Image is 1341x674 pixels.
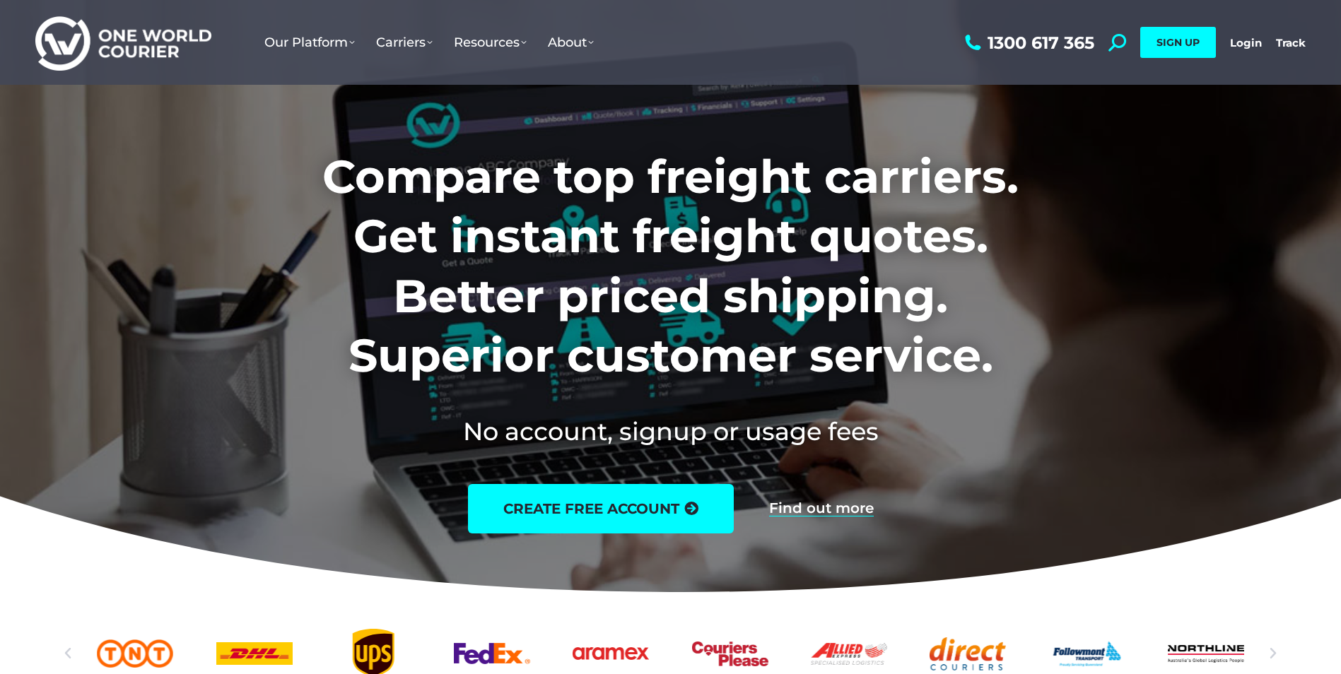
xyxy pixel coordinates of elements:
a: Track [1276,36,1306,49]
h2: No account, signup or usage fees [229,414,1112,449]
h1: Compare top freight carriers. Get instant freight quotes. Better priced shipping. Superior custom... [229,147,1112,386]
a: SIGN UP [1140,27,1216,58]
a: 1300 617 365 [961,34,1094,52]
a: About [537,20,604,64]
a: create free account [468,484,734,533]
span: Carriers [376,35,433,50]
a: Login [1230,36,1262,49]
span: Resources [454,35,527,50]
a: Carriers [365,20,443,64]
span: SIGN UP [1156,36,1200,49]
a: Our Platform [254,20,365,64]
a: Find out more [769,501,874,516]
img: One World Courier [35,14,211,71]
span: About [548,35,594,50]
a: Resources [443,20,537,64]
span: Our Platform [264,35,355,50]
